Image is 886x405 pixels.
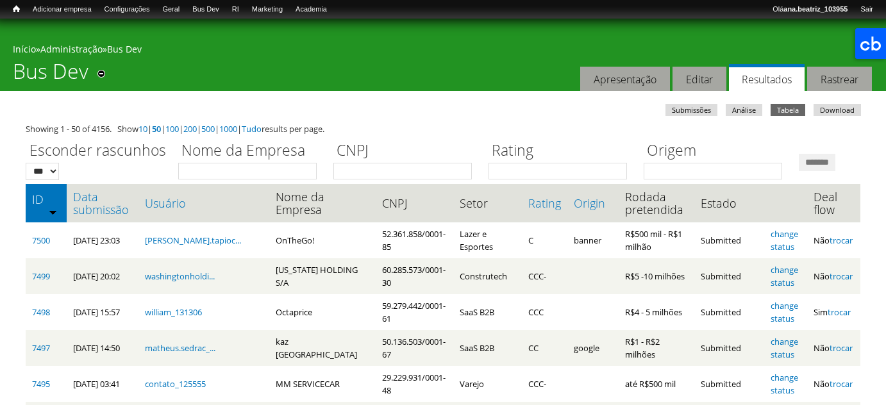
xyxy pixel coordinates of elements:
td: Octaprice [269,294,376,330]
a: Marketing [246,3,289,16]
a: Rating [528,197,561,210]
td: [DATE] 23:03 [67,222,138,258]
td: 29.229.931/0001-48 [376,366,453,402]
a: 50 [152,123,161,135]
a: 200 [183,123,197,135]
a: Editar [673,67,726,92]
td: 50.136.503/0001-67 [376,330,453,366]
td: até R$500 mil [619,366,694,402]
a: matheus.sedrac_... [145,342,215,354]
td: Não [807,366,860,402]
span: Início [13,4,20,13]
td: Submitted [694,222,764,258]
td: 60.285.573/0001-30 [376,258,453,294]
a: washingtonholdi... [145,270,215,282]
a: [PERSON_NAME].tapioc... [145,235,241,246]
a: Início [6,3,26,15]
a: Análise [726,104,762,116]
th: Nome da Empresa [269,184,376,222]
td: google [567,330,619,366]
a: Configurações [98,3,156,16]
a: RI [226,3,246,16]
td: [DATE] 15:57 [67,294,138,330]
td: Não [807,222,860,258]
a: william_131306 [145,306,202,318]
a: trocar [830,235,853,246]
a: 10 [138,123,147,135]
a: 100 [165,123,179,135]
td: CC [522,330,567,366]
td: Varejo [453,366,522,402]
td: banner [567,222,619,258]
a: Academia [289,3,333,16]
td: 59.279.442/0001-61 [376,294,453,330]
th: Deal flow [807,184,860,222]
label: CNPJ [333,140,480,163]
a: 500 [201,123,215,135]
a: Bus Dev [107,43,142,55]
a: Administração [40,43,103,55]
a: Data submissão [73,190,132,216]
a: change status [771,228,798,252]
th: Estado [694,184,764,222]
td: OnTheGo! [269,222,376,258]
td: Submitted [694,330,764,366]
td: Construtech [453,258,522,294]
td: CCC [522,294,567,330]
img: ordem crescente [49,208,57,216]
a: change status [771,264,798,288]
a: Resultados [729,64,805,92]
a: 7499 [32,270,50,282]
a: contato_125555 [145,378,206,390]
a: Geral [156,3,186,16]
td: [DATE] 20:02 [67,258,138,294]
a: trocar [830,378,853,390]
a: Tudo [242,123,262,135]
td: [US_STATE] HOLDING S/A [269,258,376,294]
td: kaz [GEOGRAPHIC_DATA] [269,330,376,366]
a: trocar [830,342,853,354]
td: MM SERVICECAR [269,366,376,402]
h1: Bus Dev [13,59,88,91]
a: change status [771,336,798,360]
th: CNPJ [376,184,453,222]
a: trocar [830,270,853,282]
td: [DATE] 03:41 [67,366,138,402]
th: Setor [453,184,522,222]
a: Adicionar empresa [26,3,98,16]
td: Não [807,258,860,294]
label: Nome da Empresa [178,140,325,163]
td: [DATE] 14:50 [67,330,138,366]
a: Bus Dev [186,3,226,16]
label: Esconder rascunhos [26,140,170,163]
td: C [522,222,567,258]
a: Tabela [771,104,805,116]
div: » » [13,43,873,59]
a: 1000 [219,123,237,135]
label: Rating [489,140,635,163]
a: Origin [574,197,612,210]
th: Rodada pretendida [619,184,694,222]
a: Rastrear [807,67,872,92]
a: change status [771,372,798,396]
a: Início [13,43,36,55]
td: Não [807,330,860,366]
a: Usuário [145,197,263,210]
td: 52.361.858/0001-85 [376,222,453,258]
a: Submissões [665,104,717,116]
a: Download [814,104,861,116]
td: Lazer e Esportes [453,222,522,258]
a: Sair [854,3,880,16]
td: SaaS B2B [453,294,522,330]
td: CCC- [522,258,567,294]
td: R$5 -10 milhões [619,258,694,294]
td: R$500 mil - R$1 milhão [619,222,694,258]
td: Submitted [694,258,764,294]
td: SaaS B2B [453,330,522,366]
a: 7497 [32,342,50,354]
td: R$4 - 5 milhões [619,294,694,330]
strong: ana.beatriz_103955 [783,5,848,13]
td: CCC- [522,366,567,402]
a: Oláana.beatriz_103955 [766,3,854,16]
td: Submitted [694,366,764,402]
